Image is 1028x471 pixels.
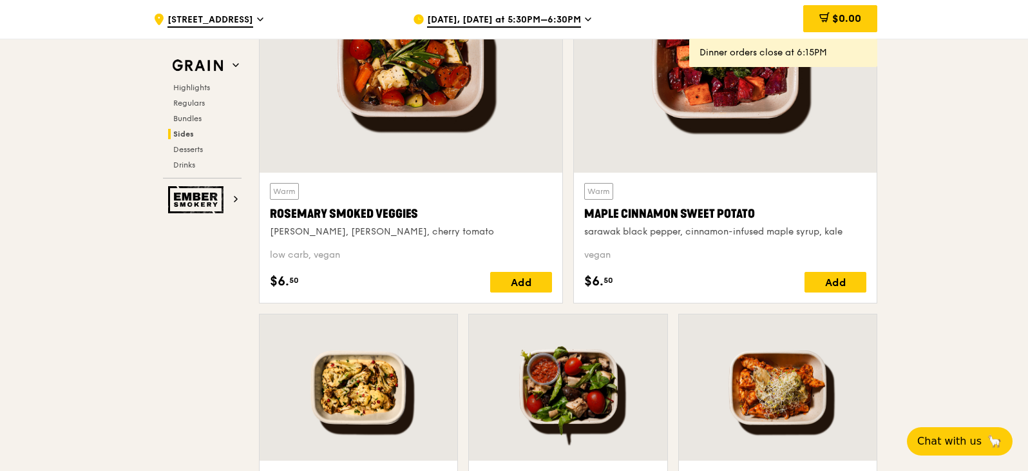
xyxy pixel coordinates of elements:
[270,183,299,200] div: Warm
[604,275,613,285] span: 50
[168,186,227,213] img: Ember Smokery web logo
[289,275,299,285] span: 50
[917,434,982,449] span: Chat with us
[270,249,552,262] div: low carb, vegan
[490,272,552,293] div: Add
[584,226,866,238] div: sarawak black pepper, cinnamon-infused maple syrup, kale
[987,434,1002,449] span: 🦙
[167,14,253,28] span: [STREET_ADDRESS]
[584,205,866,223] div: Maple Cinnamon Sweet Potato
[173,99,205,108] span: Regulars
[804,272,866,293] div: Add
[584,249,866,262] div: vegan
[173,145,203,154] span: Desserts
[700,46,867,59] div: Dinner orders close at 6:15PM
[270,226,552,238] div: [PERSON_NAME], [PERSON_NAME], cherry tomato
[832,12,861,24] span: $0.00
[584,183,613,200] div: Warm
[907,427,1013,456] button: Chat with us🦙
[173,83,210,92] span: Highlights
[270,272,289,291] span: $6.
[173,130,194,139] span: Sides
[168,54,227,77] img: Grain web logo
[584,272,604,291] span: $6.
[270,205,552,223] div: Rosemary Smoked Veggies
[173,114,202,123] span: Bundles
[173,160,195,169] span: Drinks
[427,14,581,28] span: [DATE], [DATE] at 5:30PM–6:30PM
